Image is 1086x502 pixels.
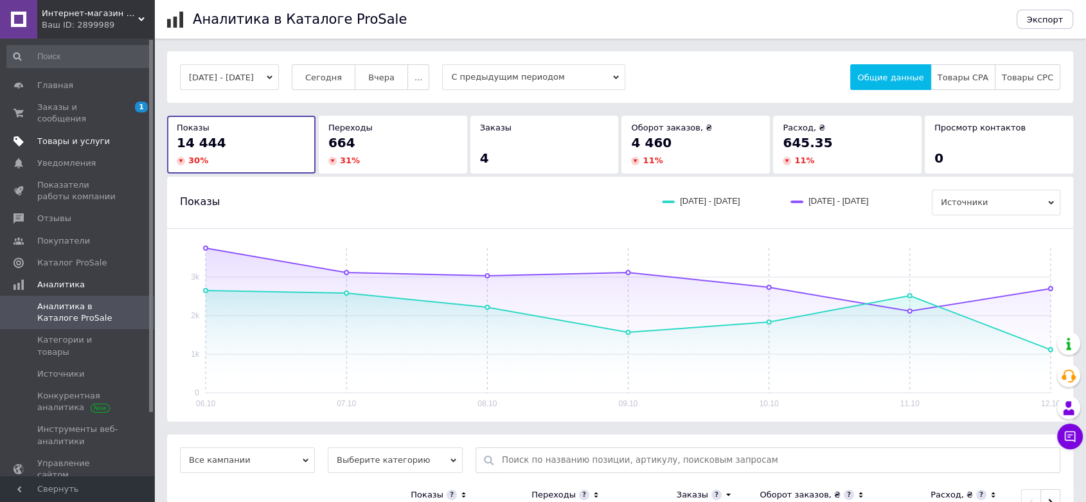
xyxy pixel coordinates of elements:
span: 31 % [340,156,360,165]
div: Заказы [677,489,708,501]
button: Чат с покупателем [1057,424,1083,449]
span: Уведомления [37,157,96,169]
text: 11.10 [900,399,920,408]
button: Экспорт [1017,10,1073,29]
span: Все кампании [180,447,315,473]
span: Расход, ₴ [783,123,825,132]
text: 0 [195,388,199,397]
span: Каталог ProSale [37,257,107,269]
div: Переходы [531,489,576,501]
span: Источники [37,368,84,380]
text: 08.10 [477,399,497,408]
button: [DATE] - [DATE] [180,64,279,90]
span: 11 % [643,156,663,165]
text: 2k [191,311,200,320]
span: Экспорт [1027,15,1063,24]
span: Аналитика в Каталоге ProSale [37,301,119,324]
span: Интернет-магазин профилактически ортопедической обуви "Здоровые ножки" [42,8,138,19]
span: Конкурентная аналитика [37,390,119,413]
span: Покупатели [37,235,90,247]
span: ... [414,73,422,82]
span: 4 460 [631,135,672,150]
span: Товары CPC [1002,73,1053,82]
h1: Аналитика в Каталоге ProSale [193,12,407,27]
span: С предыдущим периодом [442,64,625,90]
text: 09.10 [618,399,637,408]
span: Сегодня [305,73,342,82]
div: Показы [411,489,443,501]
span: Показы [177,123,209,132]
text: 07.10 [337,399,356,408]
button: Товары CPA [930,64,995,90]
span: Инструменты веб-аналитики [37,424,119,447]
span: Отзывы [37,213,71,224]
span: Заказы и сообщения [37,102,119,125]
span: Управление сайтом [37,458,119,481]
span: Оборот заказов, ₴ [631,123,712,132]
span: Товары и услуги [37,136,110,147]
span: Показатели работы компании [37,179,119,202]
span: 0 [934,150,943,166]
span: 14 444 [177,135,226,150]
span: Общие данные [857,73,923,82]
div: Расход, ₴ [930,489,973,501]
span: Вчера [368,73,395,82]
span: 4 [480,150,489,166]
text: 1k [191,350,200,359]
button: ... [407,64,429,90]
text: 10.10 [759,399,778,408]
div: Ваш ID: 2899989 [42,19,154,31]
span: 664 [328,135,355,150]
input: Поиск по названию позиции, артикулу, поисковым запросам [502,448,1053,472]
button: Товары CPC [995,64,1060,90]
span: Выберите категорию [328,447,463,473]
span: Главная [37,80,73,91]
span: Источники [932,190,1060,215]
div: Оборот заказов, ₴ [760,489,841,501]
span: 11 % [794,156,814,165]
text: 06.10 [196,399,215,408]
span: Категории и товары [37,334,119,357]
span: Заказы [480,123,512,132]
span: Показы [180,195,220,209]
span: Переходы [328,123,373,132]
button: Сегодня [292,64,355,90]
span: Аналитика [37,279,85,291]
input: Поиск [6,45,151,68]
span: 645.35 [783,135,832,150]
span: Просмотр контактов [934,123,1026,132]
button: Вчера [355,64,408,90]
text: 12.10 [1041,399,1060,408]
span: 30 % [188,156,208,165]
button: Общие данные [850,64,930,90]
span: 1 [135,102,148,112]
span: Товары CPA [938,73,988,82]
text: 3k [191,273,200,282]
